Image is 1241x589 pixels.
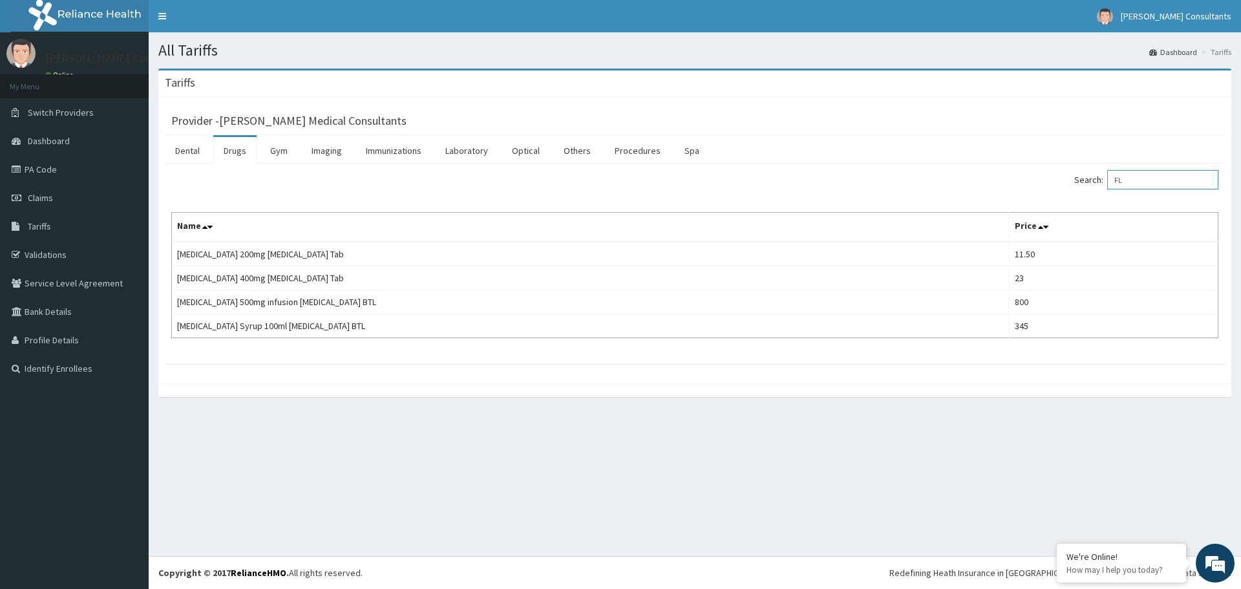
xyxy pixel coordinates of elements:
[6,39,36,68] img: User Image
[212,6,243,37] div: Minimize live chat window
[1066,551,1176,562] div: We're Online!
[165,137,210,164] a: Dental
[45,52,194,64] p: [PERSON_NAME] Consultants
[158,567,289,579] strong: Copyright © 2017 .
[1009,314,1218,338] td: 345
[172,266,1010,290] td: [MEDICAL_DATA] 400mg [MEDICAL_DATA] Tab
[165,77,195,89] h3: Tariffs
[28,107,94,118] span: Switch Providers
[301,137,352,164] a: Imaging
[67,72,217,89] div: Chat with us now
[6,353,246,398] textarea: Type your message and hit 'Enter'
[1066,564,1176,575] p: How may I help you today?
[231,567,286,579] a: RelianceHMO
[1149,47,1197,58] a: Dashboard
[435,137,498,164] a: Laboratory
[1097,8,1113,25] img: User Image
[172,213,1010,242] th: Name
[889,566,1231,579] div: Redefining Heath Insurance in [GEOGRAPHIC_DATA] using Telemedicine and Data Science!
[1107,170,1218,189] input: Search:
[604,137,671,164] a: Procedures
[45,70,76,80] a: Online
[553,137,601,164] a: Others
[1009,242,1218,266] td: 11.50
[28,135,70,147] span: Dashboard
[1074,170,1218,189] label: Search:
[172,290,1010,314] td: [MEDICAL_DATA] 500mg infusion [MEDICAL_DATA] BTL
[28,220,51,232] span: Tariffs
[355,137,432,164] a: Immunizations
[213,137,257,164] a: Drugs
[1198,47,1231,58] li: Tariffs
[1009,290,1218,314] td: 800
[172,242,1010,266] td: [MEDICAL_DATA] 200mg [MEDICAL_DATA] Tab
[1009,266,1218,290] td: 23
[172,314,1010,338] td: [MEDICAL_DATA] Syrup 100ml [MEDICAL_DATA] BTL
[171,115,407,127] h3: Provider - [PERSON_NAME] Medical Consultants
[674,137,710,164] a: Spa
[24,65,52,97] img: d_794563401_company_1708531726252_794563401
[502,137,550,164] a: Optical
[1009,213,1218,242] th: Price
[75,163,178,294] span: We're online!
[149,556,1241,589] footer: All rights reserved.
[158,42,1231,59] h1: All Tariffs
[1121,10,1231,22] span: [PERSON_NAME] Consultants
[260,137,298,164] a: Gym
[28,192,53,204] span: Claims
